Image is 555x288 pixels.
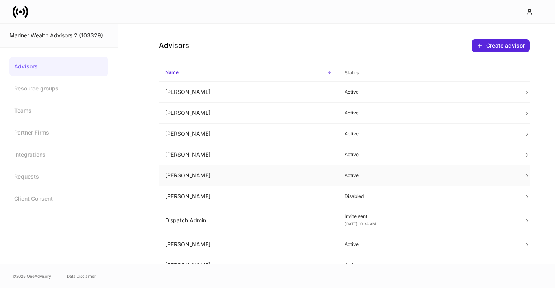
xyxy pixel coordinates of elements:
span: © 2025 OneAdvisory [13,273,51,279]
td: [PERSON_NAME] [159,144,338,165]
a: Resource groups [9,79,108,98]
div: Create advisor [486,42,525,50]
a: Data Disclaimer [67,273,96,279]
td: Dispatch Admin [159,207,338,234]
td: [PERSON_NAME] [159,186,338,207]
a: Teams [9,101,108,120]
td: [PERSON_NAME] [159,165,338,186]
p: Active [345,89,511,95]
p: Active [345,262,511,268]
p: Disabled [345,193,511,199]
a: Client Consent [9,189,108,208]
a: Integrations [9,145,108,164]
h6: Status [345,69,359,76]
span: [DATE] 10:34 AM [345,222,376,226]
a: Advisors [9,57,108,76]
td: [PERSON_NAME] [159,124,338,144]
h6: Name [165,68,179,76]
span: Name [162,65,335,81]
h4: Advisors [159,41,189,50]
p: Invite sent [345,213,511,220]
p: Active [345,110,511,116]
p: Active [345,172,511,179]
td: [PERSON_NAME] [159,103,338,124]
td: [PERSON_NAME] [159,234,338,255]
span: Status [341,65,514,81]
a: Requests [9,167,108,186]
td: [PERSON_NAME] [159,82,338,103]
div: Mariner Wealth Advisors 2 (103329) [9,31,108,39]
p: Active [345,131,511,137]
button: Create advisor [472,39,530,52]
a: Partner Firms [9,123,108,142]
p: Active [345,241,511,247]
td: [PERSON_NAME] [159,255,338,276]
p: Active [345,151,511,158]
